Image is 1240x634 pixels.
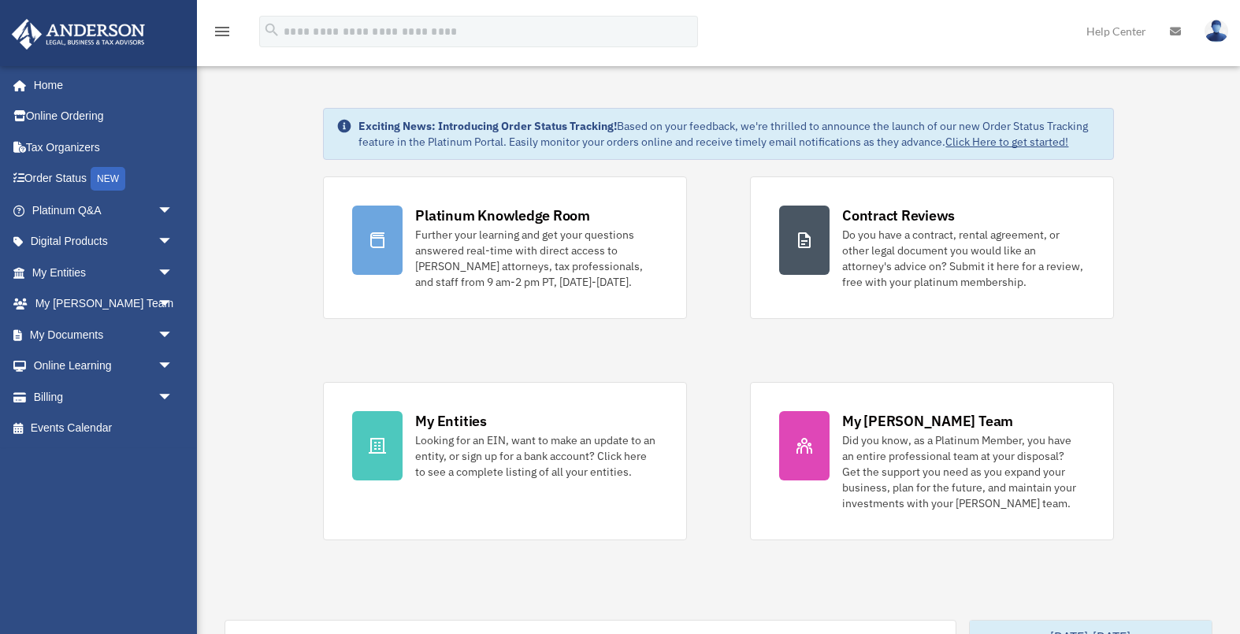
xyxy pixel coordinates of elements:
[11,195,197,226] a: Platinum Q&Aarrow_drop_down
[158,226,189,258] span: arrow_drop_down
[358,118,1100,150] div: Based on your feedback, we're thrilled to announce the launch of our new Order Status Tracking fe...
[158,350,189,383] span: arrow_drop_down
[158,319,189,351] span: arrow_drop_down
[11,132,197,163] a: Tax Organizers
[11,226,197,258] a: Digital Productsarrow_drop_down
[158,195,189,227] span: arrow_drop_down
[842,206,955,225] div: Contract Reviews
[750,382,1114,540] a: My [PERSON_NAME] Team Did you know, as a Platinum Member, you have an entire professional team at...
[213,28,232,41] a: menu
[415,227,658,290] div: Further your learning and get your questions answered real-time with direct access to [PERSON_NAM...
[158,381,189,413] span: arrow_drop_down
[7,19,150,50] img: Anderson Advisors Platinum Portal
[11,319,197,350] a: My Documentsarrow_drop_down
[842,411,1013,431] div: My [PERSON_NAME] Team
[11,101,197,132] a: Online Ordering
[1205,20,1228,43] img: User Pic
[263,21,280,39] i: search
[415,206,590,225] div: Platinum Knowledge Room
[158,257,189,289] span: arrow_drop_down
[11,350,197,382] a: Online Learningarrow_drop_down
[945,135,1068,149] a: Click Here to get started!
[91,167,125,191] div: NEW
[11,413,197,444] a: Events Calendar
[842,432,1085,511] div: Did you know, as a Platinum Member, you have an entire professional team at your disposal? Get th...
[11,288,197,320] a: My [PERSON_NAME] Teamarrow_drop_down
[11,69,189,101] a: Home
[11,257,197,288] a: My Entitiesarrow_drop_down
[842,227,1085,290] div: Do you have a contract, rental agreement, or other legal document you would like an attorney's ad...
[323,176,687,319] a: Platinum Knowledge Room Further your learning and get your questions answered real-time with dire...
[11,163,197,195] a: Order StatusNEW
[11,381,197,413] a: Billingarrow_drop_down
[158,288,189,321] span: arrow_drop_down
[415,432,658,480] div: Looking for an EIN, want to make an update to an entity, or sign up for a bank account? Click her...
[213,22,232,41] i: menu
[415,411,486,431] div: My Entities
[323,382,687,540] a: My Entities Looking for an EIN, want to make an update to an entity, or sign up for a bank accoun...
[750,176,1114,319] a: Contract Reviews Do you have a contract, rental agreement, or other legal document you would like...
[358,119,617,133] strong: Exciting News: Introducing Order Status Tracking!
